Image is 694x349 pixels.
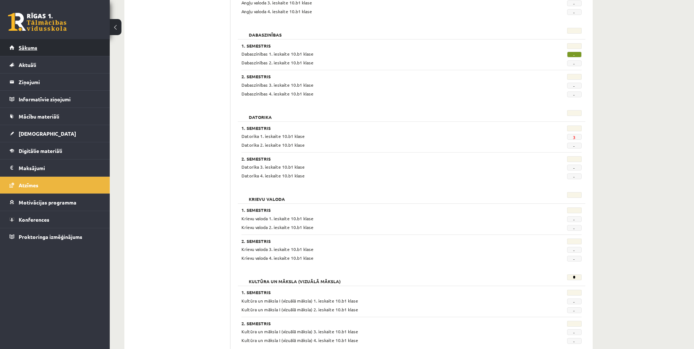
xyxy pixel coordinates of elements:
span: Datorika 1. ieskaite 10.b1 klase [241,133,305,139]
span: Motivācijas programma [19,199,76,206]
a: Konferences [10,211,101,228]
span: Krievu valoda 2. ieskaite 10.b1 klase [241,224,314,230]
legend: Informatīvie ziņojumi [19,91,101,108]
span: Kultūra un māksla I (vizuālā māksla) 4. ieskaite 10.b1 klase [241,337,358,343]
span: Angļu valoda 4. ieskaite 10.b1 klase [241,8,312,14]
span: Dabaszinības 4. ieskaite 10.b1 klase [241,91,314,97]
span: - [567,247,582,253]
h3: 2. Semestris [241,321,523,326]
a: Sākums [10,39,101,56]
span: - [567,52,582,57]
span: Dabaszinības 2. ieskaite 10.b1 klase [241,60,314,65]
span: - [567,60,582,66]
span: Krievu valoda 3. ieskaite 10.b1 klase [241,246,314,252]
span: - [567,91,582,97]
span: Krievu valoda 1. ieskaite 10.b1 klase [241,215,314,221]
span: Mācību materiāli [19,113,59,120]
span: Datorika 4. ieskaite 10.b1 klase [241,173,305,179]
a: Maksājumi [10,160,101,176]
span: [DEMOGRAPHIC_DATA] [19,130,76,137]
span: Kultūra un māksla I (vizuālā māksla) 3. ieskaite 10.b1 klase [241,329,358,334]
h2: Kultūra un māksla (vizuālā māksla) [241,274,348,282]
span: Datorika 2. ieskaite 10.b1 klase [241,142,305,148]
span: - [567,329,582,335]
h3: 1. Semestris [241,125,523,131]
a: 3 [573,134,575,140]
span: - [567,216,582,222]
span: - [567,256,582,262]
span: Kultūra un māksla I (vizuālā māksla) 2. ieskaite 10.b1 klase [241,307,358,312]
a: Motivācijas programma [10,194,101,211]
span: Sākums [19,44,37,51]
span: - [567,338,582,344]
a: Informatīvie ziņojumi [10,91,101,108]
h3: 2. Semestris [241,239,523,244]
span: Dabaszinības 1. ieskaite 10.b1 klase [241,51,314,57]
a: Aktuāli [10,56,101,73]
h2: Krievu valoda [241,192,292,199]
span: - [567,165,582,170]
span: Digitālie materiāli [19,147,62,154]
span: Aktuāli [19,61,36,68]
h3: 1. Semestris [241,43,523,48]
span: - [567,225,582,231]
span: Dabaszinības 3. ieskaite 10.b1 klase [241,82,314,88]
span: - [567,143,582,149]
h3: 2. Semestris [241,74,523,79]
a: Mācību materiāli [10,108,101,125]
legend: Ziņojumi [19,74,101,90]
span: Proktoringa izmēģinājums [19,233,82,240]
span: Krievu valoda 4. ieskaite 10.b1 klase [241,255,314,261]
h3: 1. Semestris [241,290,523,295]
h3: 1. Semestris [241,207,523,213]
span: - [567,299,582,304]
span: Atzīmes [19,182,38,188]
h2: Datorika [241,110,279,117]
span: Datorika 3. ieskaite 10.b1 klase [241,164,305,170]
a: Rīgas 1. Tālmācības vidusskola [8,13,67,31]
h2: Dabaszinības [241,28,289,35]
h3: 2. Semestris [241,156,523,161]
span: - [567,0,582,6]
a: Proktoringa izmēģinājums [10,228,101,245]
span: - [567,173,582,179]
a: Digitālie materiāli [10,142,101,159]
a: Ziņojumi [10,74,101,90]
a: Atzīmes [10,177,101,194]
span: - [567,307,582,313]
legend: Maksājumi [19,160,101,176]
a: [DEMOGRAPHIC_DATA] [10,125,101,142]
span: Konferences [19,216,49,223]
span: - [567,9,582,15]
span: - [567,83,582,89]
span: Kultūra un māksla I (vizuālā māksla) 1. ieskaite 10.b1 klase [241,298,358,304]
